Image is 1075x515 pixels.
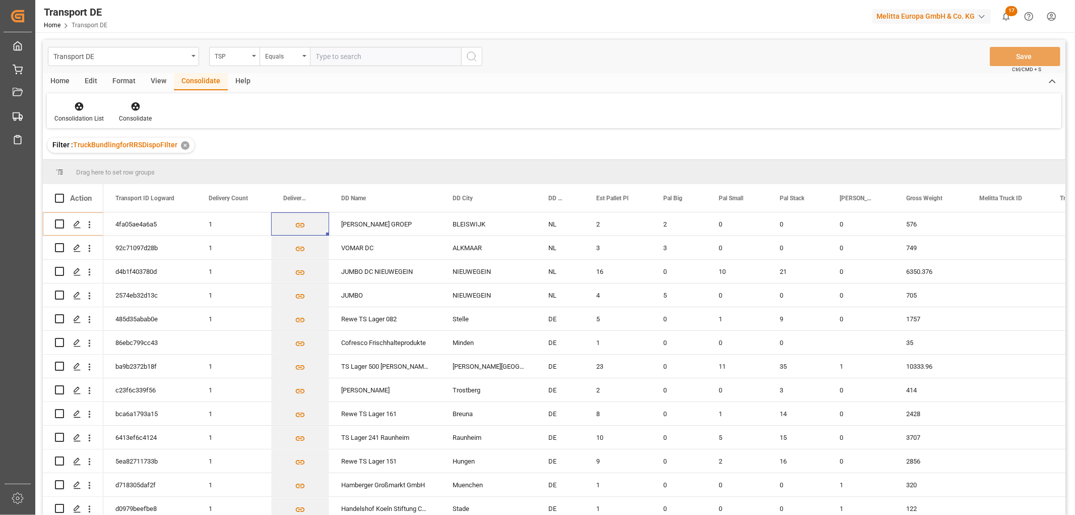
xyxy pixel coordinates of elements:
[707,260,768,283] div: 10
[707,378,768,402] div: 0
[197,260,271,283] div: 1
[174,73,228,90] div: Consolidate
[651,426,707,449] div: 0
[103,307,197,330] div: 485d35abab0e
[440,236,536,259] div: ALKMAAR
[828,283,894,307] div: 0
[197,473,271,496] div: 1
[584,449,651,473] div: 9
[70,194,92,203] div: Action
[894,426,967,449] div: 3707
[52,141,73,149] span: Filter :
[828,236,894,259] div: 0
[329,212,440,236] div: [PERSON_NAME] GROEP
[265,49,299,61] div: Equals
[48,47,199,66] button: open menu
[768,402,828,425] div: 14
[43,260,103,283] div: Press SPACE to select this row.
[536,449,584,473] div: DE
[329,236,440,259] div: VOMAR DC
[584,260,651,283] div: 16
[651,378,707,402] div: 0
[329,426,440,449] div: TS Lager 241 Raunheim
[43,473,103,497] div: Press SPACE to select this row.
[103,283,197,307] div: 2574eb32d13c
[440,307,536,330] div: Stelle
[651,331,707,354] div: 0
[894,212,967,236] div: 576
[440,449,536,473] div: Hungen
[707,331,768,354] div: 0
[768,260,828,283] div: 21
[828,212,894,236] div: 0
[440,378,536,402] div: Trostberg
[73,141,177,149] span: TruckBundlingforRRSDispoFIlter
[872,9,991,24] div: Melitta Europa GmbH & Co. KG
[894,260,967,283] div: 6350.376
[872,7,995,26] button: Melitta Europa GmbH & Co. KG
[707,449,768,473] div: 2
[197,212,271,236] div: 1
[536,378,584,402] div: DE
[768,378,828,402] div: 3
[651,212,707,236] div: 2
[43,212,103,236] div: Press SPACE to select this row.
[584,355,651,378] div: 23
[329,473,440,496] div: Hamberger Großmarkt GmbH
[209,195,248,202] span: Delivery Count
[103,212,197,236] div: 4fa05ae4a6a5
[651,307,707,330] div: 0
[651,402,707,425] div: 0
[584,473,651,496] div: 1
[329,260,440,283] div: JUMBO DC NIEUWEGEIN
[77,73,105,90] div: Edit
[329,378,440,402] div: [PERSON_NAME]
[828,260,894,283] div: 0
[43,402,103,426] div: Press SPACE to select this row.
[707,283,768,307] div: 0
[768,473,828,496] div: 0
[197,426,271,449] div: 1
[215,49,249,61] div: TSP
[995,5,1018,28] button: show 17 new notifications
[329,355,440,378] div: TS Lager 500 [PERSON_NAME]
[828,355,894,378] div: 1
[43,236,103,260] div: Press SPACE to select this row.
[197,236,271,259] div: 1
[768,331,828,354] div: 0
[894,378,967,402] div: 414
[768,449,828,473] div: 16
[44,22,60,29] a: Home
[651,449,707,473] div: 0
[103,260,197,283] div: d4b1f403780d
[536,473,584,496] div: DE
[103,355,197,378] div: ba9b2372b18f
[894,236,967,259] div: 749
[906,195,942,202] span: Gross Weight
[828,426,894,449] div: 0
[768,426,828,449] div: 15
[329,283,440,307] div: JUMBO
[828,402,894,425] div: 0
[103,236,197,259] div: 92c71097d28b
[536,426,584,449] div: DE
[536,260,584,283] div: NL
[894,402,967,425] div: 2428
[197,307,271,330] div: 1
[283,195,308,202] span: Delivery List
[768,212,828,236] div: 0
[894,473,967,496] div: 320
[43,378,103,402] div: Press SPACE to select this row.
[828,378,894,402] div: 0
[103,331,197,354] div: 86ebc799cc43
[828,307,894,330] div: 0
[440,260,536,283] div: NIEUWEGEIN
[181,141,189,150] div: ✕
[440,402,536,425] div: Breuna
[440,426,536,449] div: Raunheim
[453,195,473,202] span: DD City
[310,47,461,66] input: Type to search
[584,236,651,259] div: 3
[1012,66,1041,73] span: Ctrl/CMD + S
[536,355,584,378] div: DE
